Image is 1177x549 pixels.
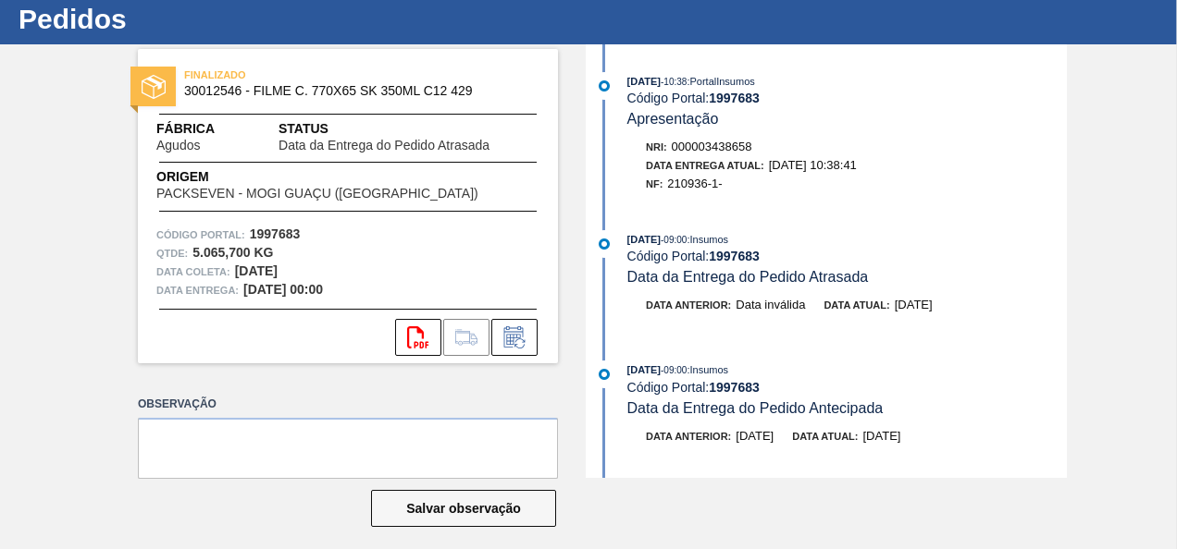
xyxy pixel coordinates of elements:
[672,140,752,153] span: 000003438658
[250,226,301,241] strong: 1997683
[599,369,610,380] img: atual
[687,234,728,245] span: : Insumos
[862,429,900,443] span: [DATE]
[599,80,610,91] img: atual
[156,139,200,152] span: Agudos
[279,139,489,152] span: Data da Entrega do Pedido Atrasada
[243,282,323,297] strong: [DATE] 00:00
[709,380,760,395] strong: 1997683
[627,380,1067,395] div: Código Portal:
[895,298,933,311] span: [DATE]
[138,391,558,418] label: Observação
[156,281,239,299] span: Data entrega:
[687,364,728,375] span: : Insumos
[184,84,520,98] span: 30012546 - FILME C. 770X65 SK 350ML C12 429
[646,299,731,311] span: Data anterior:
[142,75,166,99] img: status
[491,319,538,356] div: Informar alteração no pedido
[156,119,258,139] span: Fábrica
[279,119,539,139] span: Status
[627,364,661,375] span: [DATE]
[627,400,884,416] span: Data da Entrega do Pedido Antecipada
[156,226,245,244] span: Código Portal:
[661,365,687,375] span: - 09:00
[627,249,1067,263] div: Código Portal:
[443,319,489,356] div: Ir para Composição de Carga
[646,178,663,189] span: NF:
[371,490,556,527] button: Salvar observação
[192,245,273,260] strong: 5.065,700 KG
[646,431,731,442] span: Data anterior:
[156,167,531,187] span: Origem
[824,299,889,311] span: Data atual:
[792,431,858,442] span: Data atual:
[156,262,230,281] span: Data coleta:
[156,244,188,262] span: Qtde :
[627,234,661,245] span: [DATE]
[769,158,857,172] span: [DATE] 10:38:41
[646,160,764,171] span: Data Entrega Atual:
[709,91,760,105] strong: 1997683
[599,238,610,250] img: atual
[709,249,760,263] strong: 1997683
[736,298,805,311] span: Data inválida
[627,76,661,87] span: [DATE]
[627,111,719,127] span: Apresentação
[184,66,443,84] span: FINALIZADO
[736,429,774,443] span: [DATE]
[687,76,754,87] span: : PortalInsumos
[627,91,1067,105] div: Código Portal:
[646,141,667,152] span: Nri:
[395,319,441,356] div: Abrir arquivo PDF
[661,235,687,245] span: - 09:00
[661,77,687,87] span: - 10:38
[627,269,869,285] span: Data da Entrega do Pedido Atrasada
[667,177,722,190] span: 210936-1-
[19,8,347,30] h1: Pedidos
[235,263,278,278] strong: [DATE]
[156,187,478,201] span: PACKSEVEN - MOGI GUAÇU ([GEOGRAPHIC_DATA])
